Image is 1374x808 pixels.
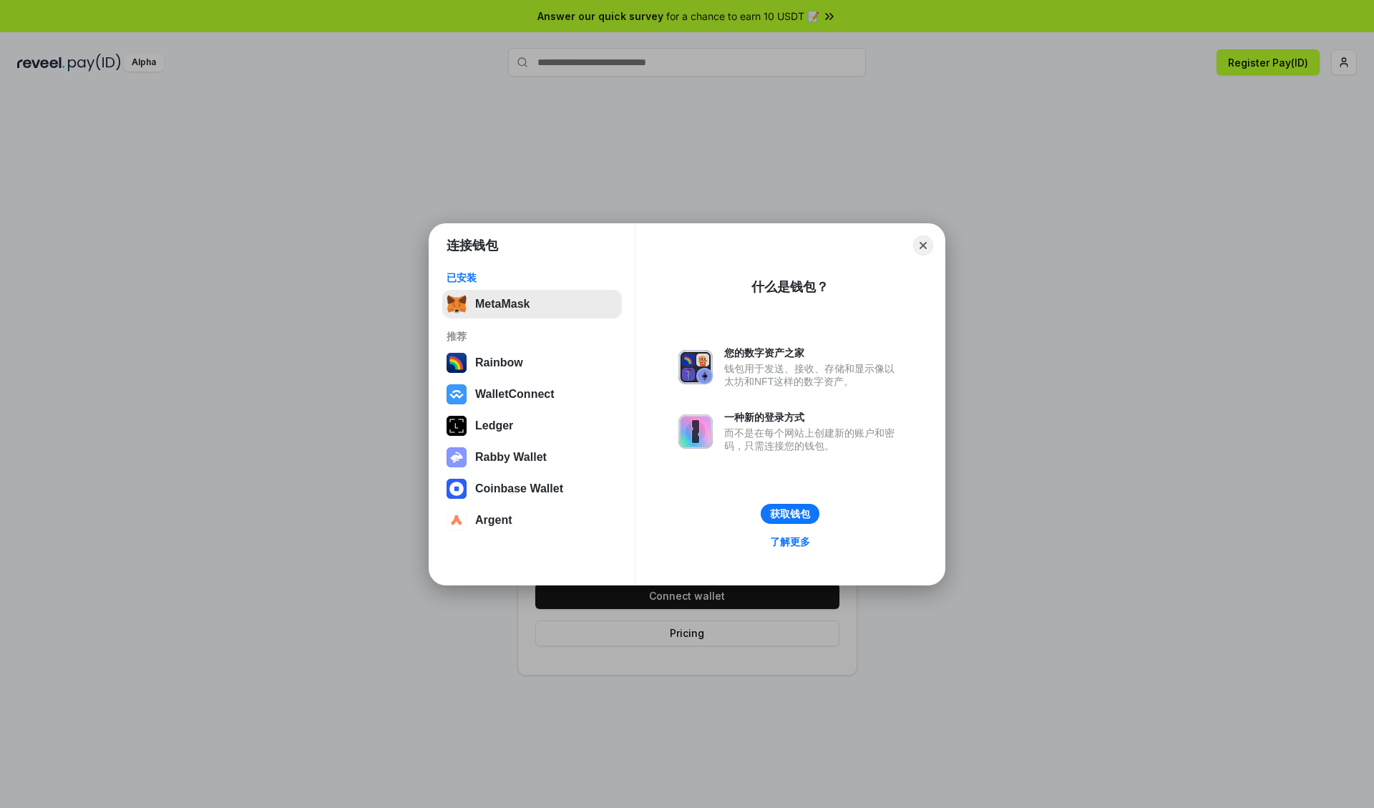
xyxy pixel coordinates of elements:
[475,451,547,464] div: Rabby Wallet
[447,237,498,254] h1: 连接钱包
[761,504,819,524] button: 获取钱包
[447,294,467,314] img: svg+xml,%3Csvg%20fill%3D%22none%22%20height%3D%2233%22%20viewBox%3D%220%200%2035%2033%22%20width%...
[447,447,467,467] img: svg+xml,%3Csvg%20xmlns%3D%22http%3A%2F%2Fwww.w3.org%2F2000%2Fsvg%22%20fill%3D%22none%22%20viewBox...
[442,474,622,503] button: Coinbase Wallet
[442,380,622,409] button: WalletConnect
[447,271,618,284] div: 已安装
[724,346,902,359] div: 您的数字资产之家
[678,414,713,449] img: svg+xml,%3Csvg%20xmlns%3D%22http%3A%2F%2Fwww.w3.org%2F2000%2Fsvg%22%20fill%3D%22none%22%20viewBox...
[475,482,563,495] div: Coinbase Wallet
[724,411,902,424] div: 一种新的登录方式
[475,419,513,432] div: Ledger
[442,412,622,440] button: Ledger
[447,510,467,530] img: svg+xml,%3Csvg%20width%3D%2228%22%20height%3D%2228%22%20viewBox%3D%220%200%2028%2028%22%20fill%3D...
[770,507,810,520] div: 获取钱包
[475,514,512,527] div: Argent
[447,330,618,343] div: 推荐
[475,356,523,369] div: Rainbow
[770,535,810,548] div: 了解更多
[447,416,467,436] img: svg+xml,%3Csvg%20xmlns%3D%22http%3A%2F%2Fwww.w3.org%2F2000%2Fsvg%22%20width%3D%2228%22%20height%3...
[447,384,467,404] img: svg+xml,%3Csvg%20width%3D%2228%22%20height%3D%2228%22%20viewBox%3D%220%200%2028%2028%22%20fill%3D...
[678,350,713,384] img: svg+xml,%3Csvg%20xmlns%3D%22http%3A%2F%2Fwww.w3.org%2F2000%2Fsvg%22%20fill%3D%22none%22%20viewBox...
[751,278,829,296] div: 什么是钱包？
[475,298,530,311] div: MetaMask
[724,362,902,388] div: 钱包用于发送、接收、存储和显示像以太坊和NFT这样的数字资产。
[761,532,819,551] a: 了解更多
[442,290,622,318] button: MetaMask
[724,427,902,452] div: 而不是在每个网站上创建新的账户和密码，只需连接您的钱包。
[447,353,467,373] img: svg+xml,%3Csvg%20width%3D%22120%22%20height%3D%22120%22%20viewBox%3D%220%200%20120%20120%22%20fil...
[447,479,467,499] img: svg+xml,%3Csvg%20width%3D%2228%22%20height%3D%2228%22%20viewBox%3D%220%200%2028%2028%22%20fill%3D...
[475,388,555,401] div: WalletConnect
[442,506,622,535] button: Argent
[442,443,622,472] button: Rabby Wallet
[442,349,622,377] button: Rainbow
[913,235,933,255] button: Close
